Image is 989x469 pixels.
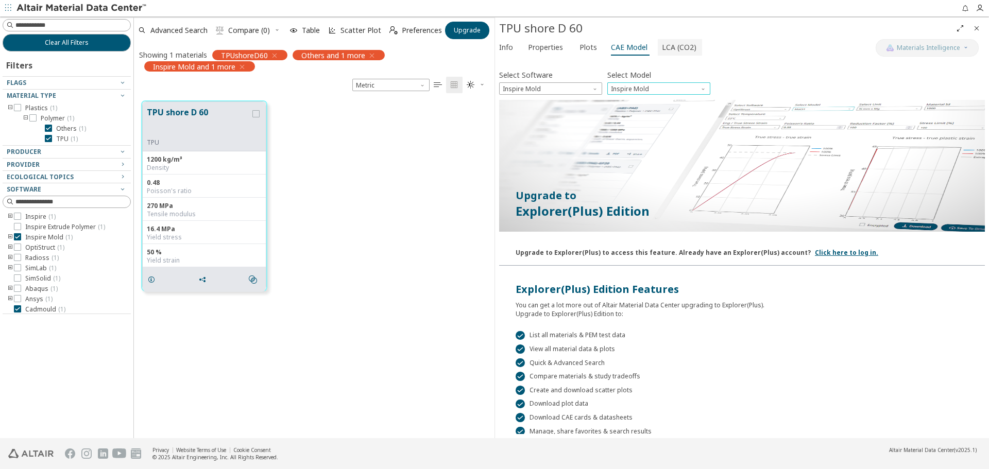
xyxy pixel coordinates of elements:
[52,253,59,262] span: ( 1 )
[216,26,224,34] i: 
[45,294,53,303] span: ( 1 )
[228,27,270,34] span: Compare (0)
[7,160,40,169] span: Provider
[450,81,458,89] i: 
[7,213,14,221] i: toogle group
[147,179,262,187] div: 0.48
[147,138,250,147] div: TPU
[463,77,489,93] button: Theme
[516,244,811,257] div: Upgrade to Explorer(Plus) to access this feature. Already have an Explorer(Plus) account?
[516,372,525,381] div: 
[434,81,442,89] i: 
[153,62,235,71] span: Inspire Mold and 1 more
[340,27,381,34] span: Scatter Plot
[152,446,169,454] a: Privacy
[446,77,463,93] button: Tile View
[897,44,960,52] span: Materials Intelligence
[579,39,597,56] span: Plots
[607,82,710,95] span: Inspire Mold
[53,274,60,283] span: ( 1 )
[25,295,53,303] span: Ansys
[516,386,968,395] div: Create and download scatter plots
[147,210,262,218] div: Tensile modulus
[147,248,262,256] div: 50 %
[886,44,894,52] img: AI Copilot
[516,331,968,340] div: List all materials & PEM test data
[45,39,89,47] span: Clear All Filters
[7,264,14,272] i: toogle group
[611,39,647,56] span: CAE Model
[147,256,262,265] div: Yield strain
[302,27,320,34] span: Table
[516,427,968,436] div: Manage, share favorites & search results
[352,79,430,91] span: Metric
[67,114,74,123] span: ( 1 )
[3,171,131,183] button: Ecological Topics
[516,413,525,422] div: 
[150,27,208,34] span: Advanced Search
[7,185,41,194] span: Software
[249,275,257,284] i: 
[467,81,475,89] i: 
[516,203,968,219] p: Explorer(Plus) Edition
[25,264,56,272] span: SimLab
[607,82,710,95] div: Model
[16,3,148,13] img: Altair Material Data Center
[147,164,262,172] div: Density
[22,114,29,123] i: toogle group
[3,159,131,171] button: Provider
[48,212,56,221] span: ( 1 )
[147,233,262,241] div: Yield stress
[7,244,14,252] i: toogle group
[815,248,878,257] a: Click here to log in.
[952,20,968,37] button: Full Screen
[3,146,131,158] button: Producer
[79,124,86,133] span: ( 1 )
[65,233,73,241] span: ( 1 )
[7,104,14,112] i: toogle group
[25,254,59,262] span: Radioss
[516,331,525,340] div: 
[147,187,262,195] div: Poisson's ratio
[176,446,226,454] a: Website Terms of Use
[889,446,977,454] div: (v2025.1)
[139,50,207,60] div: Showing 1 materials
[516,344,968,354] div: View all material data & plots
[7,78,26,87] span: Flags
[876,39,979,57] button: AI CopilotMaterials Intelligence
[50,284,58,293] span: ( 1 )
[41,114,74,123] span: Polymer
[389,26,398,34] i: 
[25,274,60,283] span: SimSolid
[25,233,73,241] span: Inspire Mold
[244,269,266,290] button: Similar search
[516,297,968,318] div: You can get a lot more out of Altair Material Data Center upgrading to Explorer(Plus). Upgrade to...
[25,244,64,252] span: OptiStruct
[516,386,525,395] div: 
[147,202,262,210] div: 270 MPa
[56,125,86,133] span: Others
[516,188,968,203] p: Upgrade to
[445,22,489,39] button: Upgrade
[233,446,271,454] a: Cookie Consent
[499,20,952,37] div: TPU shore D 60
[516,427,525,436] div: 
[889,446,954,454] span: Altair Material Data Center
[25,223,105,231] span: Inspire Extrude Polymer
[58,305,65,314] span: ( 1 )
[3,90,131,102] button: Material Type
[7,254,14,262] i: toogle group
[499,67,553,82] label: Select Software
[71,134,78,143] span: ( 1 )
[152,454,278,461] div: © 2025 Altair Engineering, Inc. All Rights Reserved.
[499,82,602,95] div: Software
[516,358,525,368] div: 
[7,91,56,100] span: Material Type
[7,295,14,303] i: toogle group
[147,155,262,164] div: 1200 kg/m³
[56,135,78,143] span: TPU
[352,79,430,91] div: Unit System
[25,305,65,314] span: Cadmould
[516,372,968,381] div: Compare materials & study tradeoffs
[454,26,481,34] span: Upgrade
